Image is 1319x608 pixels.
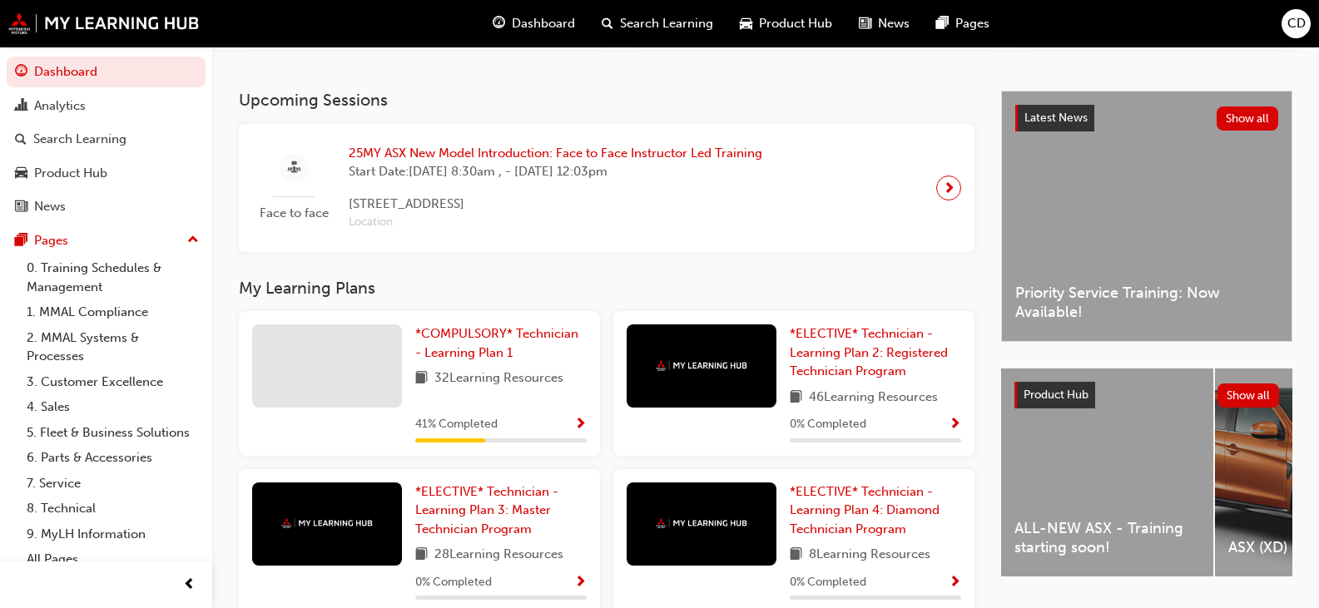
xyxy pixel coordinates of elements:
a: search-iconSearch Learning [588,7,726,41]
span: sessionType_FACE_TO_FACE-icon [288,158,300,179]
a: Latest NewsShow allPriority Service Training: Now Available! [1001,91,1292,342]
a: guage-iconDashboard [479,7,588,41]
span: pages-icon [15,234,27,249]
a: 6. Parts & Accessories [20,445,206,471]
span: Show Progress [574,418,587,433]
span: Location [349,213,762,232]
span: guage-icon [15,65,27,80]
button: Show Progress [574,572,587,593]
button: Show all [1217,383,1280,408]
span: CD [1287,14,1306,33]
a: News [7,191,206,222]
span: search-icon [15,132,27,147]
h3: My Learning Plans [239,279,974,298]
span: *ELECTIVE* Technician - Learning Plan 4: Diamond Technician Program [790,484,940,536]
h3: Upcoming Sessions [239,91,974,110]
span: 28 Learning Resources [434,545,563,566]
span: 41 % Completed [415,415,498,434]
a: Analytics [7,91,206,121]
span: ALL-NEW ASX - Training starting soon! [1014,519,1200,556]
a: All Pages [20,546,206,572]
a: *ELECTIVE* Technician - Learning Plan 3: Master Technician Program [415,482,587,539]
span: *ELECTIVE* Technician - Learning Plan 2: Registered Technician Program [790,326,948,378]
span: 0 % Completed [415,573,492,592]
span: Dashboard [512,14,575,33]
button: Show all [1217,106,1279,131]
span: news-icon [15,200,27,215]
a: *COMPULSORY* Technician - Learning Plan 1 [415,324,587,362]
span: Search Learning [620,14,713,33]
span: next-icon [943,176,955,200]
span: prev-icon [183,575,196,596]
div: Pages [34,231,68,250]
a: Face to face25MY ASX New Model Introduction: Face to Face Instructor Led TrainingStart Date:[DATE... [252,137,961,239]
a: 9. MyLH Information [20,521,206,547]
a: Dashboard [7,57,206,87]
button: Show Progress [574,414,587,435]
div: Product Hub [34,164,107,183]
a: car-iconProduct Hub [726,7,845,41]
div: Analytics [34,96,86,116]
span: Product Hub [1024,388,1088,402]
a: news-iconNews [845,7,923,41]
a: 1. MMAL Compliance [20,299,206,325]
img: mmal [281,518,373,529]
span: Show Progress [574,576,587,591]
a: *ELECTIVE* Technician - Learning Plan 2: Registered Technician Program [790,324,961,381]
button: DashboardAnalyticsSearch LearningProduct HubNews [7,53,206,225]
span: *ELECTIVE* Technician - Learning Plan 3: Master Technician Program [415,484,558,536]
span: book-icon [415,368,428,389]
a: 2. MMAL Systems & Processes [20,325,206,369]
span: car-icon [740,13,752,34]
span: 8 Learning Resources [809,545,930,566]
a: Product Hub [7,158,206,189]
span: Product Hub [759,14,832,33]
img: mmal [656,360,747,371]
span: *COMPULSORY* Technician - Learning Plan 1 [415,326,578,360]
a: Latest NewsShow all [1015,105,1278,131]
span: 32 Learning Resources [434,368,563,389]
span: car-icon [15,166,27,181]
a: Search Learning [7,124,206,155]
button: Pages [7,225,206,256]
a: 7. Service [20,471,206,497]
a: 8. Technical [20,496,206,521]
span: book-icon [790,545,802,566]
span: 0 % Completed [790,415,866,434]
span: chart-icon [15,99,27,114]
span: 25MY ASX New Model Introduction: Face to Face Instructor Led Training [349,144,762,163]
div: News [34,197,66,216]
span: 0 % Completed [790,573,866,592]
span: book-icon [790,388,802,408]
a: ALL-NEW ASX - Training starting soon! [1001,368,1213,576]
span: Pages [955,14,989,33]
a: 3. Customer Excellence [20,369,206,395]
span: book-icon [415,545,428,566]
span: News [878,14,910,33]
div: Search Learning [33,130,126,149]
span: Priority Service Training: Now Available! [1015,284,1278,321]
button: CD [1282,9,1311,38]
span: up-icon [187,230,199,251]
a: 4. Sales [20,394,206,420]
a: *ELECTIVE* Technician - Learning Plan 4: Diamond Technician Program [790,482,961,539]
span: Latest News [1024,111,1088,125]
span: Show Progress [949,576,961,591]
a: Product HubShow all [1014,382,1279,408]
span: Show Progress [949,418,961,433]
button: Show Progress [949,414,961,435]
span: pages-icon [936,13,949,34]
a: pages-iconPages [923,7,1003,41]
img: mmal [8,12,200,34]
a: 0. Training Schedules & Management [20,255,206,299]
a: 5. Fleet & Business Solutions [20,420,206,446]
span: [STREET_ADDRESS] [349,195,762,214]
img: mmal [656,518,747,529]
span: news-icon [859,13,871,34]
span: 46 Learning Resources [809,388,938,408]
button: Show Progress [949,572,961,593]
span: Start Date: [DATE] 8:30am , - [DATE] 12:03pm [349,162,762,181]
span: search-icon [602,13,613,34]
